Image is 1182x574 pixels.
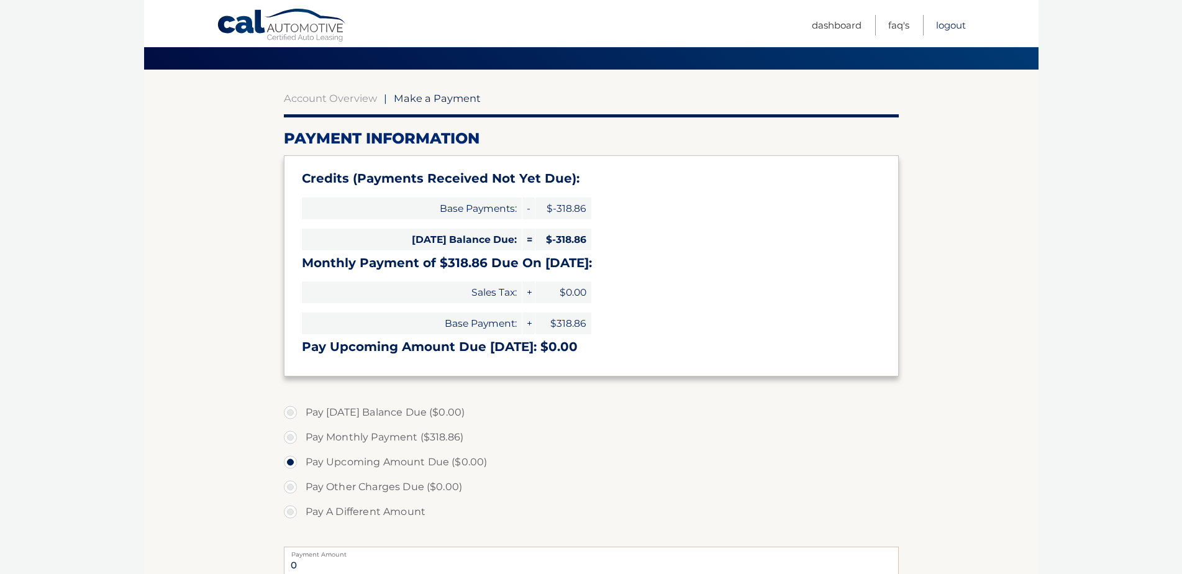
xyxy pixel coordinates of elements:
label: Pay Upcoming Amount Due ($0.00) [284,450,899,475]
label: Pay Other Charges Due ($0.00) [284,475,899,499]
a: FAQ's [888,15,909,35]
a: Account Overview [284,92,377,104]
h2: Payment Information [284,129,899,148]
a: Dashboard [812,15,861,35]
span: $318.86 [535,312,591,334]
span: Make a Payment [394,92,481,104]
label: Pay A Different Amount [284,499,899,524]
span: Sales Tax: [302,281,522,303]
span: | [384,92,387,104]
h3: Credits (Payments Received Not Yet Due): [302,171,881,186]
span: + [522,312,535,334]
span: Base Payment: [302,312,522,334]
span: $0.00 [535,281,591,303]
span: = [522,229,535,250]
label: Payment Amount [284,547,899,557]
a: Logout [936,15,966,35]
a: Cal Automotive [217,8,347,44]
label: Pay Monthly Payment ($318.86) [284,425,899,450]
span: + [522,281,535,303]
span: - [522,198,535,219]
span: [DATE] Balance Due: [302,229,522,250]
span: $-318.86 [535,229,591,250]
span: Base Payments: [302,198,522,219]
h3: Monthly Payment of $318.86 Due On [DATE]: [302,255,881,271]
h3: Pay Upcoming Amount Due [DATE]: $0.00 [302,339,881,355]
label: Pay [DATE] Balance Due ($0.00) [284,400,899,425]
span: $-318.86 [535,198,591,219]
